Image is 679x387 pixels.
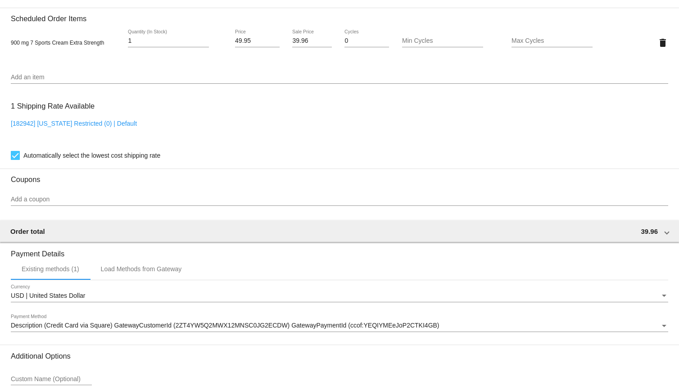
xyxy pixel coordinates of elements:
[344,37,389,45] input: Cycles
[11,74,668,81] input: Add an item
[23,150,160,161] span: Automatically select the lowest cost shipping rate
[292,37,331,45] input: Sale Price
[402,37,483,45] input: Min Cycles
[22,265,79,273] div: Existing methods (1)
[11,168,668,184] h3: Coupons
[11,292,668,300] mat-select: Currency
[641,228,658,235] span: 39.96
[11,322,439,329] span: Description (Credit Card via Square) GatewayCustomerId (2ZT4YW5Q2MWX12MNSC0JG2ECDW) GatewayPaymen...
[657,37,668,48] mat-icon: delete
[11,376,92,383] input: Custom Name (Optional)
[11,196,668,203] input: Add a coupon
[235,37,280,45] input: Price
[512,37,593,45] input: Max Cycles
[11,96,95,116] h3: 1 Shipping Rate Available
[11,40,104,46] span: 900 mg 7 Sports Cream Extra Strength
[11,322,668,329] mat-select: Payment Method
[10,228,45,235] span: Order total
[11,243,668,258] h3: Payment Details
[11,120,137,127] a: [182942] [US_STATE] Restricted (0) | Default
[101,265,182,273] div: Load Methods from Gateway
[11,352,668,360] h3: Additional Options
[11,8,668,23] h3: Scheduled Order Items
[128,37,209,45] input: Quantity (In Stock)
[11,292,85,299] span: USD | United States Dollar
